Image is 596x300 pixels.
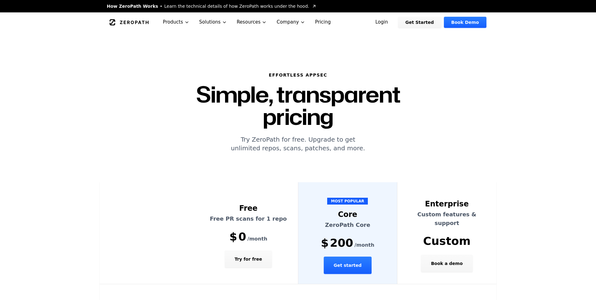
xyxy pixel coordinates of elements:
span: $ [229,231,237,243]
h1: Simple, transparent pricing [159,83,437,128]
span: /month [354,241,374,249]
span: 0 [238,231,246,243]
button: Company [272,12,310,32]
span: $ [321,237,329,249]
nav: Global [99,12,497,32]
p: Custom features & support [405,210,489,227]
span: 200 [330,237,353,249]
h6: Effortless AppSec [159,72,437,78]
a: Login [368,17,395,28]
button: Products [158,12,194,32]
button: Book a demo [421,255,472,272]
p: Try ZeroPath for free. Upgrade to get unlimited repos, scans, patches, and more. [159,135,437,152]
div: Free [206,203,291,213]
button: Try for free [225,250,272,268]
a: Get Started [398,17,441,28]
button: Solutions [194,12,232,32]
span: /month [247,235,267,243]
div: Core [306,210,390,219]
a: How ZeroPath WorksLearn the technical details of how ZeroPath works under the hood. [107,3,317,9]
span: MOST POPULAR [327,198,368,205]
span: Learn the technical details of how ZeroPath works under the hood. [164,3,309,9]
button: Resources [232,12,272,32]
button: Get started [324,257,372,274]
p: ZeroPath Core [306,221,390,229]
span: Custom [423,235,471,247]
p: Free PR scans for 1 repo [206,214,291,223]
div: Enterprise [405,199,489,209]
a: Pricing [310,12,336,32]
span: How ZeroPath Works [107,3,158,9]
a: Book Demo [444,17,486,28]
